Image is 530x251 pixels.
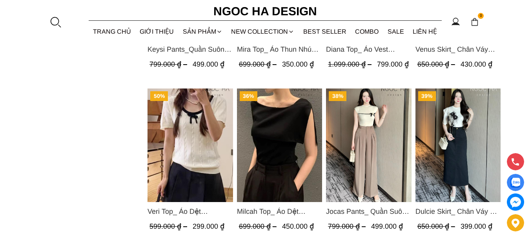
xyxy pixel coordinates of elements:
a: Product image - Dulcie Skirt_ Chân Váy Bò Dáng Bút Chì A CV130 [415,88,501,202]
span: 350.000 ₫ [282,60,313,68]
span: Veri Top_ Áo Dệt [PERSON_NAME] Cổ Đính Nơ A1019 [148,206,233,217]
a: Link to Veri Top_ Áo Dệt Kim Viền Cổ Đính Nơ A1019 [148,206,233,217]
a: Link to Keysi Pants_Quần Suông May Nhả Ly Q057 [148,44,233,55]
a: Link to Venus Skirt_ Chân Váy Xòe Màu Kem CV131 [415,44,501,55]
a: Link to Diana Top_ Áo Vest Choàng Vai Đính Cúc Màu Hồng A1052 [326,44,412,55]
span: Dulcie Skirt_ Chân Váy Bò Dáng Bút Chì A CV130 [415,206,501,217]
img: img-CART-ICON-ksit0nf1 [470,18,479,26]
span: 650.000 ₫ [417,60,457,68]
span: 699.000 ₫ [239,222,278,230]
a: Product image - Veri Top_ Áo Dệt Kim Viền Cổ Đính Nơ A1019 [148,88,233,202]
span: 799.000 ₫ [149,60,189,68]
span: Jocas Pants_ Quần Suông Chiết Ly Kèm Đai Q051 [326,206,412,217]
a: Link to Mira Top_ Áo Thun Nhún Lệch Cổ A1048 [237,44,322,55]
span: 430.000 ₫ [460,60,492,68]
span: 0 [478,13,484,19]
img: Jocas Pants_ Quần Suông Chiết Ly Kèm Đai Q051 [326,88,412,202]
a: Link to Milcah Top_ Áo Dệt Kim Choàng Vai A1049 [237,206,322,217]
a: Link to Jocas Pants_ Quần Suông Chiết Ly Kèm Đai Q051 [326,206,412,217]
span: Milcah Top_ Áo Dệt [PERSON_NAME] Vai A1049 [237,206,322,217]
span: Venus Skirt_ Chân Váy Xòe Màu Kem CV131 [415,44,501,55]
span: 799.000 ₫ [328,222,368,230]
span: 499.000 ₫ [371,222,403,230]
a: SALE [383,21,409,42]
span: Diana Top_ Áo Vest Choàng Vai Đính Cúc Màu Hồng A1052 [326,44,412,55]
a: Product image - Jocas Pants_ Quần Suông Chiết Ly Kèm Đai Q051 [326,88,412,202]
a: BEST SELLER [299,21,351,42]
span: 599.000 ₫ [149,222,189,230]
span: Keysi Pants_Quần Suông May Nhả Ly Q057 [148,44,233,55]
span: 650.000 ₫ [417,222,457,230]
span: 1.099.000 ₫ [328,60,373,68]
img: Milcah Top_ Áo Dệt Kim Choàng Vai A1049 [237,88,322,202]
img: Display image [510,178,520,188]
a: Ngoc Ha Design [206,2,324,21]
a: Product image - Milcah Top_ Áo Dệt Kim Choàng Vai A1049 [237,88,322,202]
div: SẢN PHẨM [178,21,227,42]
a: GIỚI THIỆU [135,21,178,42]
a: LIÊN HỆ [408,21,442,42]
span: Mira Top_ Áo Thun Nhún Lệch Cổ A1048 [237,44,322,55]
a: TRANG CHỦ [89,21,136,42]
span: 499.000 ₫ [193,60,224,68]
a: messenger [507,193,524,211]
a: Display image [507,174,524,191]
span: 399.000 ₫ [460,222,492,230]
span: 699.000 ₫ [239,60,278,68]
img: Dulcie Skirt_ Chân Váy Bò Dáng Bút Chì A CV130 [415,88,501,202]
span: 450.000 ₫ [282,222,313,230]
a: Combo [351,21,383,42]
span: 799.000 ₫ [377,60,409,68]
a: Link to Dulcie Skirt_ Chân Váy Bò Dáng Bút Chì A CV130 [415,206,501,217]
img: Veri Top_ Áo Dệt Kim Viền Cổ Đính Nơ A1019 [148,88,233,202]
a: NEW COLLECTION [227,21,299,42]
span: 299.000 ₫ [193,222,224,230]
